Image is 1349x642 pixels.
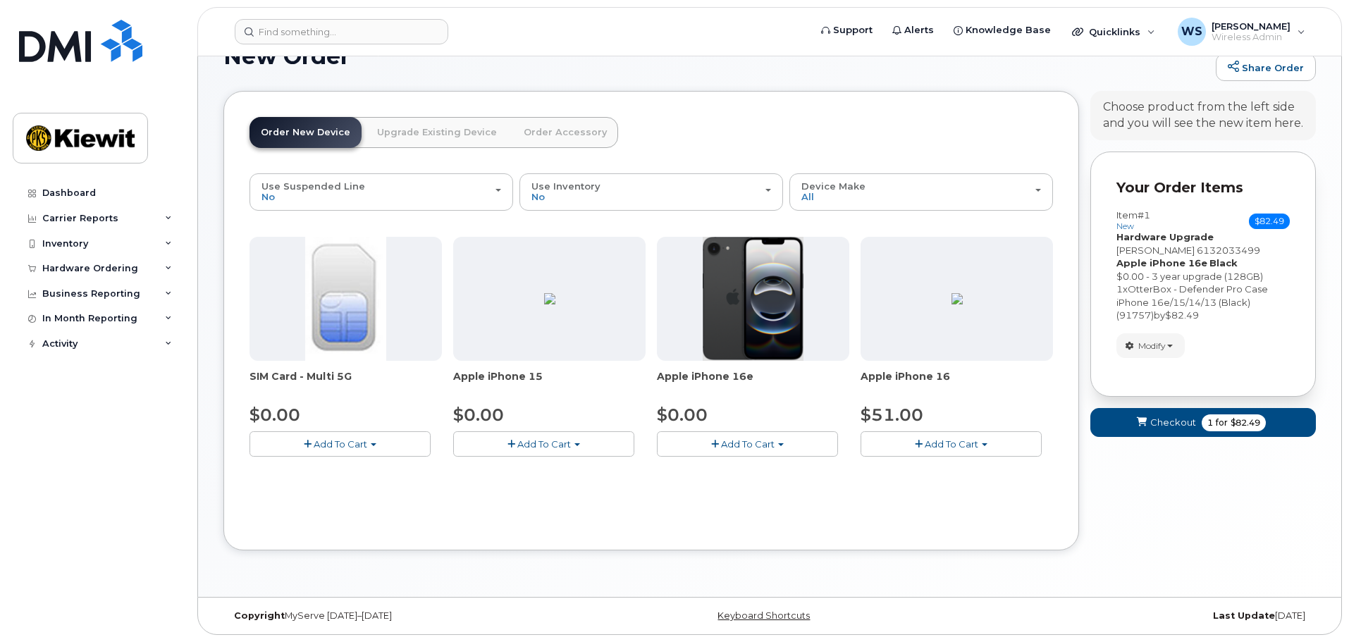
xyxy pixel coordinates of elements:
span: $0.00 [453,405,504,425]
span: $0.00 [657,405,708,425]
div: $0.00 - 3 year upgrade (128GB) [1116,270,1290,283]
span: [PERSON_NAME] [1116,245,1195,256]
span: OtterBox - Defender Pro Case iPhone 16e/15/14/13 (Black) (91757) [1116,283,1268,321]
span: No [261,191,275,202]
span: for [1213,416,1231,429]
div: Apple iPhone 16 [861,369,1053,397]
span: Device Make [801,180,866,192]
span: Knowledge Base [966,23,1051,37]
span: 6132033499 [1197,245,1260,256]
p: Your Order Items [1116,178,1290,198]
div: Choose product from the left side and you will see the new item here. [1103,99,1303,132]
div: William Sansom [1168,18,1315,46]
span: #1 [1138,209,1150,221]
a: Keyboard Shortcuts [717,610,810,621]
span: Add To Cart [314,438,367,450]
div: MyServe [DATE]–[DATE] [223,610,588,622]
img: 1AD8B381-DE28-42E7-8D9B-FF8D21CC6502.png [951,293,963,304]
span: Modify [1138,340,1166,352]
strong: Hardware Upgrade [1116,231,1214,242]
span: Quicklinks [1089,26,1140,37]
span: [PERSON_NAME] [1212,20,1291,32]
a: Share Order [1216,54,1316,82]
span: All [801,191,814,202]
input: Find something... [235,19,448,44]
div: [DATE] [951,610,1316,622]
a: Order New Device [250,117,362,148]
span: $82.49 [1249,214,1290,229]
span: Support [833,23,873,37]
a: Order Accessory [512,117,618,148]
span: Use Suspended Line [261,180,365,192]
span: $82.49 [1165,309,1199,321]
button: Add To Cart [657,431,838,456]
button: Add To Cart [861,431,1042,456]
iframe: Messenger Launcher [1288,581,1338,631]
span: Add To Cart [925,438,978,450]
h1: New Order [223,44,1209,68]
div: Quicklinks [1062,18,1165,46]
a: Upgrade Existing Device [366,117,508,148]
span: 1 [1116,283,1123,295]
strong: Black [1209,257,1238,268]
button: Add To Cart [250,431,431,456]
h3: Item [1116,210,1150,230]
div: Apple iPhone 16e [657,369,849,397]
a: Support [811,16,882,44]
img: iPhone_16e_pic.PNG [703,237,803,361]
div: Apple iPhone 15 [453,369,646,397]
button: Use Suspended Line No [250,173,513,210]
span: No [531,191,545,202]
small: new [1116,221,1134,231]
span: WS [1181,23,1202,40]
div: x by [1116,283,1290,322]
img: 96FE4D95-2934-46F2-B57A-6FE1B9896579.png [544,293,555,304]
a: Knowledge Base [944,16,1061,44]
span: $82.49 [1231,416,1260,429]
span: Use Inventory [531,180,600,192]
button: Device Make All [789,173,1053,210]
img: 00D627D4-43E9-49B7-A367-2C99342E128C.jpg [305,237,386,361]
span: Add To Cart [517,438,571,450]
strong: Last Update [1213,610,1275,621]
button: Add To Cart [453,431,634,456]
a: Alerts [882,16,944,44]
span: $0.00 [250,405,300,425]
button: Checkout 1 for $82.49 [1090,408,1316,437]
span: Alerts [904,23,934,37]
span: $51.00 [861,405,923,425]
button: Modify [1116,333,1185,358]
span: Checkout [1150,416,1196,429]
span: Add To Cart [721,438,775,450]
span: 1 [1207,416,1213,429]
strong: Copyright [234,610,285,621]
div: SIM Card - Multi 5G [250,369,442,397]
button: Use Inventory No [519,173,783,210]
span: Wireless Admin [1212,32,1291,43]
strong: Apple iPhone 16e [1116,257,1207,268]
